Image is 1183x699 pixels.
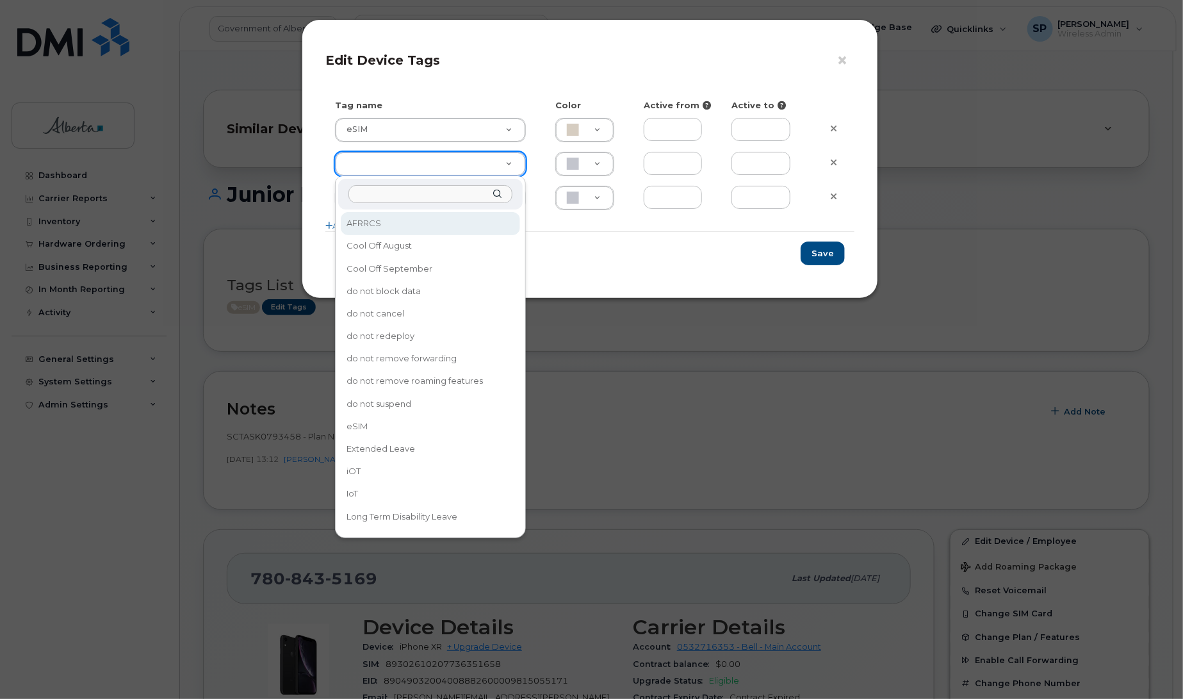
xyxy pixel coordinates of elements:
div: do not suspend [342,394,519,414]
div: [GEOGRAPHIC_DATA] [342,529,519,549]
div: do not redeploy [342,326,519,346]
div: do not remove roaming features [342,372,519,391]
div: eSIM [342,416,519,436]
div: do not cancel [342,304,519,324]
div: Extended Leave [342,439,519,459]
div: do not remove forwarding [342,349,519,368]
div: Long Term Disability Leave [342,507,519,527]
div: iOT [342,461,519,481]
div: Cool Off August [342,236,519,256]
div: Cool Off September [342,259,519,279]
div: AFRRCS [342,213,519,233]
div: IoT [342,484,519,504]
div: do not block data [342,281,519,301]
